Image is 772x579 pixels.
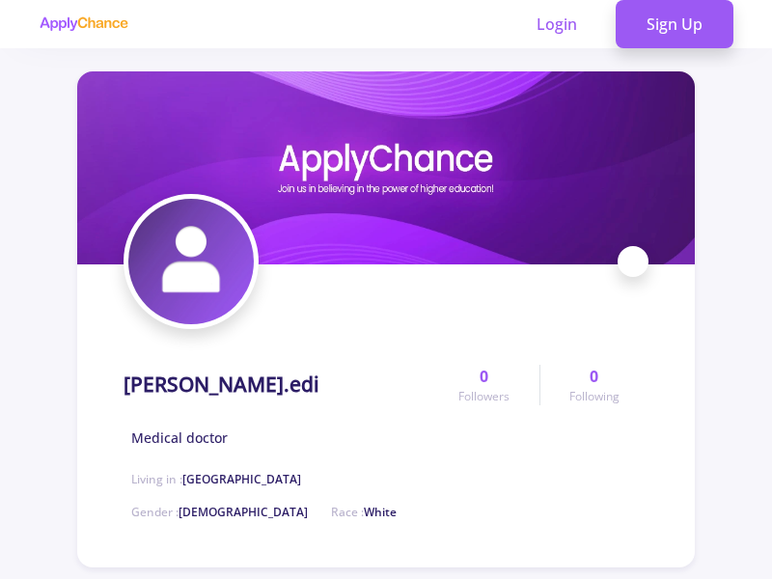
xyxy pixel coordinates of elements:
h1: [PERSON_NAME].edi [124,372,319,397]
span: Race : [331,504,397,520]
img: Amin Mota.edicover image [77,71,695,264]
span: Gender : [131,504,308,520]
span: Following [569,388,620,405]
span: Followers [458,388,510,405]
span: [GEOGRAPHIC_DATA] [182,471,301,487]
span: Living in : [131,471,301,487]
a: 0Followers [429,365,538,405]
a: 0Following [539,365,648,405]
span: [DEMOGRAPHIC_DATA] [179,504,308,520]
span: 0 [590,365,598,388]
img: Amin Mota.ediavatar [128,199,254,324]
span: 0 [480,365,488,388]
span: Medical doctor [131,427,228,448]
img: applychance logo text only [39,16,128,32]
span: White [364,504,397,520]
